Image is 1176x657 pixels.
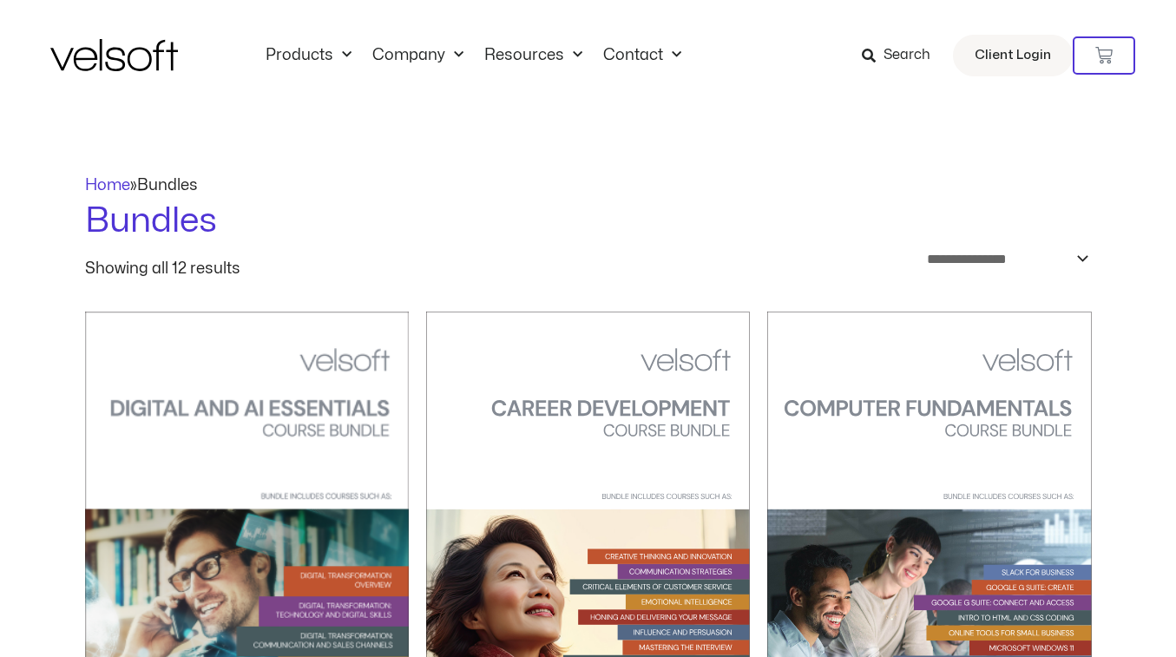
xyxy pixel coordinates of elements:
[85,178,198,193] span: »
[137,178,198,193] span: Bundles
[474,46,593,65] a: ResourcesMenu Toggle
[953,35,1073,76] a: Client Login
[85,261,240,277] p: Showing all 12 results
[362,46,474,65] a: CompanyMenu Toggle
[50,39,178,71] img: Velsoft Training Materials
[255,46,362,65] a: ProductsMenu Toggle
[85,197,1092,246] h1: Bundles
[975,44,1051,67] span: Client Login
[593,46,692,65] a: ContactMenu Toggle
[884,44,930,67] span: Search
[255,46,692,65] nav: Menu
[916,246,1092,273] select: Shop order
[85,178,130,193] a: Home
[862,41,943,70] a: Search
